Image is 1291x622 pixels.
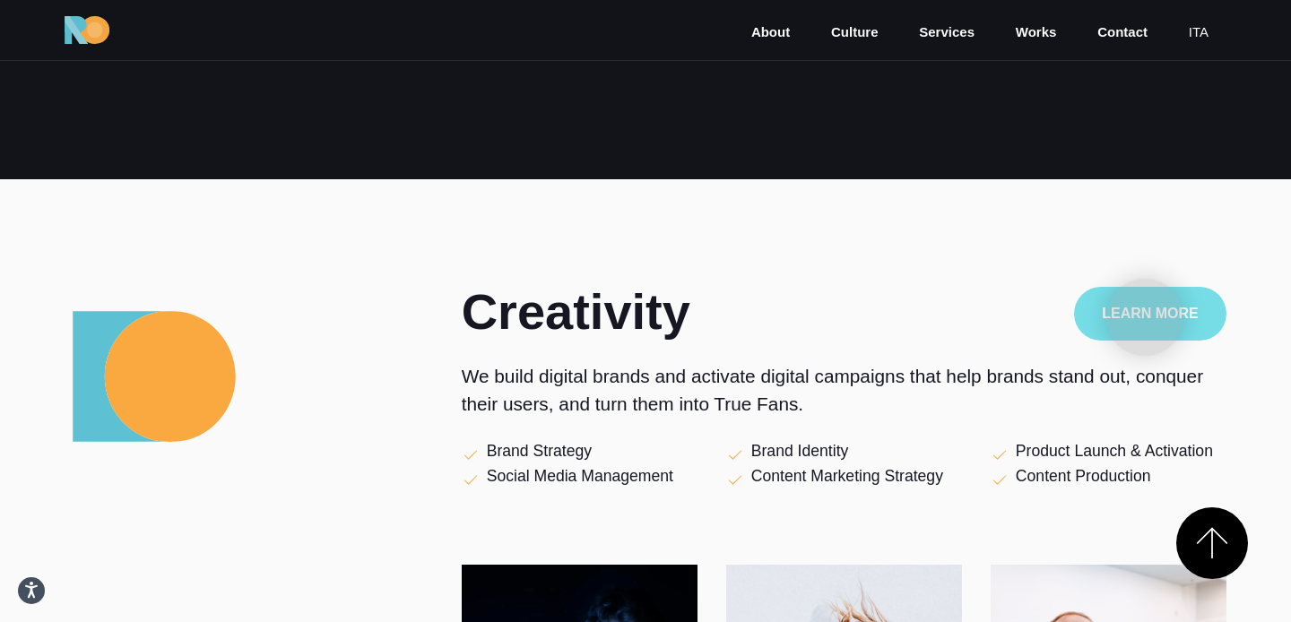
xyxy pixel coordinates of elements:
a: About [749,22,792,43]
a: ita [1187,22,1210,43]
p: Content Marketing Strategy [751,464,943,489]
a: Services [917,22,976,43]
a: Learn More [1067,301,1226,322]
h2: Creativity [462,287,962,337]
img: Ride On Agency Logo [65,16,109,45]
button: Learn More [1074,287,1226,341]
p: Brand Identity [751,439,849,464]
p: Brand Strategy [487,439,592,464]
a: Culture [829,22,880,43]
p: Content Production [1016,464,1151,489]
a: Contact [1096,22,1149,43]
p: We build digital brands and activate digital campaigns that help brands stand out, conquer their ... [462,362,1226,418]
p: Social Media Management [487,464,673,489]
p: Product Launch & Activation [1016,439,1213,464]
a: Works [1014,22,1059,43]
